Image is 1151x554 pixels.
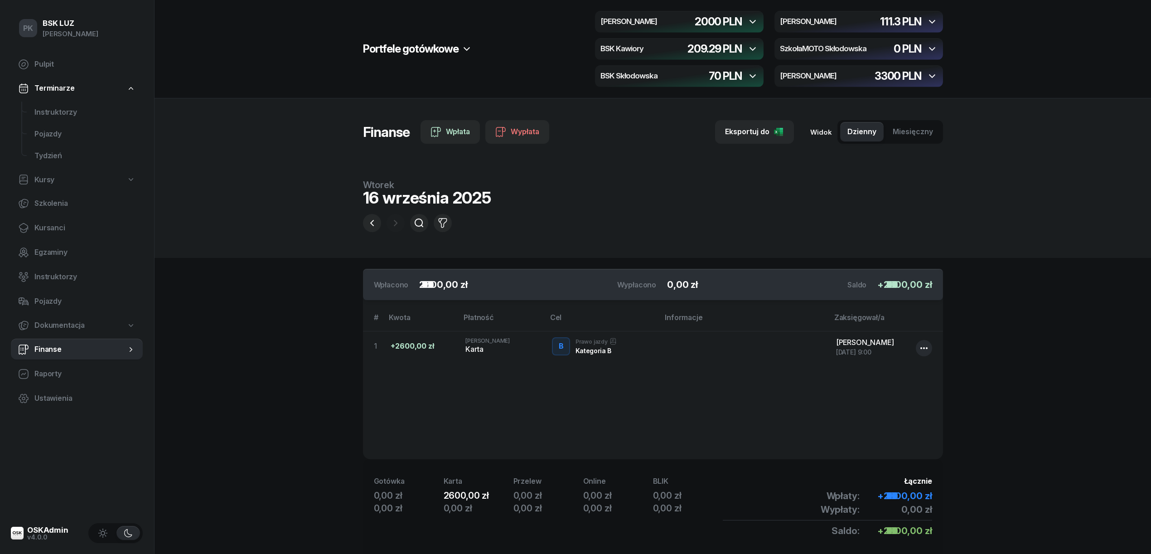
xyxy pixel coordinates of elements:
button: SzkołaMOTO Skłodowska0 PLN [774,38,943,60]
span: Raporty [34,368,135,380]
h4: BSK Kawiory [600,45,643,53]
a: Dokumentacja [11,315,143,336]
div: BSK LUZ [43,19,98,27]
span: Instruktorzy [34,271,135,283]
a: Kursy [11,170,143,190]
button: B [552,337,570,355]
span: Ustawienia [34,393,135,404]
span: Saldo: [832,525,859,537]
div: Gotówka [374,476,444,487]
span: Pojazdy [34,296,135,307]
a: Instruktorzy [11,266,143,288]
th: Płatność [458,311,544,331]
a: Kursanci [11,217,143,239]
span: PK [23,24,34,32]
a: Egzaminy [11,242,143,263]
button: Wypłata [485,120,549,144]
div: BLIK [653,476,723,487]
div: 0,00 zł [374,489,444,502]
div: 2600,00 zł [444,489,513,502]
a: Instruktorzy [27,102,143,123]
div: B [555,339,567,354]
div: OSKAdmin [27,526,68,534]
a: Raporty [11,363,143,385]
div: 0,00 zł [583,502,653,515]
button: [PERSON_NAME]2000 PLN [595,11,764,33]
div: Karta [465,344,537,355]
span: Pojazdy [34,128,135,140]
a: Pojazdy [27,123,143,145]
div: wtorek [363,180,491,190]
h1: Finanse [363,124,410,140]
span: Tydzień [34,150,135,162]
th: # [363,311,384,331]
a: Finanse [11,339,143,360]
span: [PERSON_NAME] [465,337,510,344]
span: Instruktorzy [34,107,135,118]
div: [PERSON_NAME] [43,28,98,40]
th: Kwota [383,311,458,331]
div: 0,00 zł [444,502,513,515]
div: 70 PLN [709,71,742,82]
div: 0,00 zł [583,489,653,502]
div: 0,00 zł [374,502,444,515]
span: Dzienny [847,126,876,138]
span: Wypłaty: [821,503,860,516]
span: Terminarze [34,83,74,94]
span: Egzaminy [34,247,135,258]
span: Kursanci [34,222,135,234]
th: Zaksięgował/a [829,311,943,331]
span: [DATE] 9:00 [836,348,871,356]
span: Kursy [34,174,54,186]
span: Pulpit [34,58,135,70]
span: Miesięczny [893,126,933,138]
a: Ustawienia [11,388,143,409]
div: 0 PLN [894,44,921,54]
div: Online [583,476,653,487]
div: 209.29 PLN [687,44,741,54]
div: v4.0.0 [27,534,68,540]
div: 111.3 PLN [880,16,921,27]
a: Terminarze [11,78,143,99]
div: Eksportuj do [725,126,784,138]
div: 0,00 zł [653,489,723,502]
h4: [PERSON_NAME] [600,18,657,26]
div: Prawo jazdy [575,338,617,345]
div: Przelew [513,476,583,487]
h4: SzkołaMOTO Skłodowska [780,45,866,53]
span: + [877,491,884,501]
span: + [877,279,884,290]
a: Pojazdy [11,291,143,312]
span: Szkolenia [34,198,135,209]
img: logo-xs@2x.png [11,527,24,539]
button: [PERSON_NAME]111.3 PLN [774,11,943,33]
th: Cel [545,311,660,331]
a: Szkolenia [11,193,143,214]
div: 0,00 zł [653,502,723,515]
button: Miesięczny [885,122,940,142]
div: Kategoria B [575,347,617,355]
button: [PERSON_NAME]3300 PLN [774,65,943,87]
div: +2600,00 zł [391,340,451,352]
div: 16 września 2025 [363,190,491,206]
span: Finanse [34,344,126,355]
div: Wpłata [430,126,470,138]
div: 3300 PLN [875,71,921,82]
div: 0,00 zł [513,489,583,502]
h4: [PERSON_NAME] [780,72,837,80]
span: Dokumentacja [34,320,85,331]
div: Karta [444,476,513,487]
button: Eksportuj do [715,120,794,144]
div: 0,00 zł [513,502,583,515]
div: Wpłacono [374,279,409,290]
button: BSK Skłodowska70 PLN [595,65,764,87]
h4: BSK Skłodowska [600,72,658,80]
h2: Portfele gotówkowe [363,42,459,56]
div: Wypłata [495,126,539,138]
a: Pulpit [11,53,143,75]
div: Łącznie [723,476,932,487]
span: Wpłaty: [827,490,860,502]
div: Wypłacono [617,279,657,290]
a: Tydzień [27,145,143,167]
button: Dzienny [840,122,884,142]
